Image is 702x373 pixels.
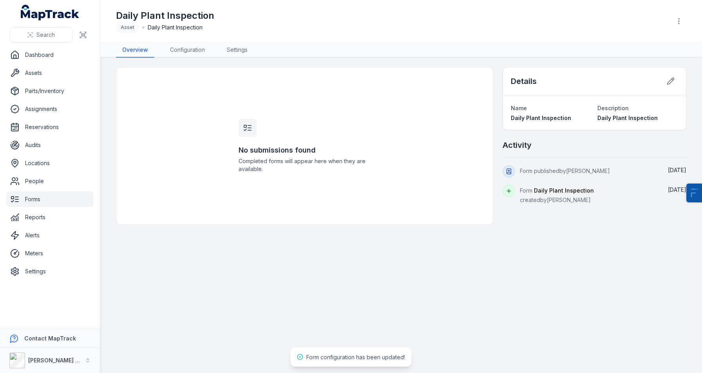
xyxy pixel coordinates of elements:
[520,187,594,203] span: Form created by [PERSON_NAME]
[116,9,214,22] h1: Daily Plant Inspection
[597,105,629,111] span: Description
[239,145,370,156] h3: No submissions found
[534,187,594,194] span: Daily Plant Inspection
[6,209,94,225] a: Reports
[116,43,154,58] a: Overview
[520,167,610,174] span: Form published by [PERSON_NAME]
[6,83,94,99] a: Parts/Inventory
[503,140,532,151] h2: Activity
[6,191,94,207] a: Forms
[6,227,94,243] a: Alerts
[28,357,101,364] strong: [PERSON_NAME] Electrical
[6,264,94,279] a: Settings
[239,157,370,173] span: Completed forms will appear here when they are available.
[511,115,571,121] span: Daily Plant Inspection
[24,335,76,342] strong: Contact MapTrack
[6,119,94,135] a: Reservations
[511,76,537,87] h2: Details
[668,167,686,173] time: 07/10/2025, 12:04:05 pm
[668,186,686,193] time: 07/10/2025, 12:03:19 pm
[597,115,658,121] span: Daily Plant Inspection
[9,27,72,42] button: Search
[6,101,94,117] a: Assignments
[148,24,203,31] span: Daily Plant Inspection
[6,246,94,261] a: Meters
[306,354,405,360] span: Form configuration has been updated!
[36,31,55,39] span: Search
[668,167,686,173] span: [DATE]
[6,173,94,189] a: People
[164,43,211,58] a: Configuration
[6,137,94,153] a: Audits
[668,186,686,193] span: [DATE]
[221,43,254,58] a: Settings
[116,22,139,33] div: Asset
[21,5,80,20] a: MapTrack
[6,65,94,81] a: Assets
[511,105,527,111] span: Name
[6,155,94,171] a: Locations
[6,47,94,63] a: Dashboard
